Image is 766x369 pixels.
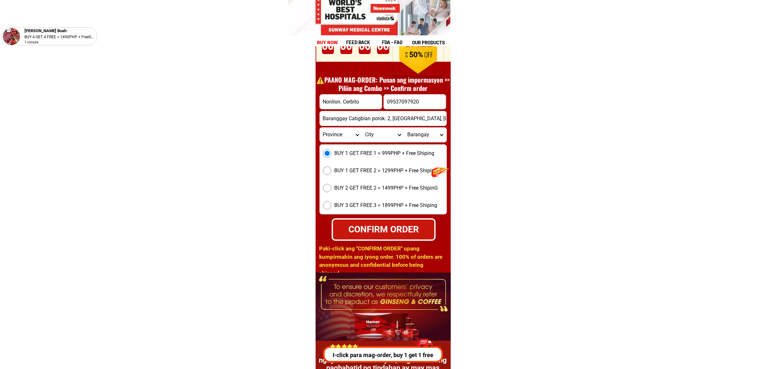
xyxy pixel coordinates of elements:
select: Select province [320,128,362,142]
h1: buy now [317,39,338,46]
h1: feed back [346,39,381,46]
p: I-click para mag-order, buy 1 get 1 free [320,351,442,359]
select: Select commune [404,128,446,142]
h1: 50% [400,50,432,59]
input: BUY 1 GET FREE 1 = 999PHP + Free Shiping [323,149,331,157]
h1: fda - FAQ [382,39,418,46]
span: BUY 1 GET FREE 1 = 999PHP + Free Shiping [335,149,435,157]
input: Input phone_number [384,94,446,109]
h1: Paki-click ang "CONFIRM ORDER" upang kumpirmahin ang iyong order. 100% of orders are anonymous an... [319,245,446,277]
input: Input full_name [320,94,382,109]
span: BUY 2 GET FREE 2 = 1499PHP + Free ShipinG [335,184,438,192]
div: CONFIRM ORDER [332,222,435,236]
input: BUY 2 GET FREE 2 = 1499PHP + Free ShipinG [323,184,331,192]
h1: our products [412,39,450,46]
select: Select district [362,128,404,142]
span: BUY 1 GET FREE 2 = 1299PHP + Free Shiping [335,167,438,175]
input: BUY 1 GET FREE 2 = 1299PHP + Free Shiping [323,166,331,175]
h1: ⚠️️PAANO MAG-ORDER: Punan ang impormasyon >> Piliin ang Combo >> Confirm order [313,76,453,92]
span: BUY 3 GET FREE 3 = 1899PHP + Free Shiping [335,202,438,209]
input: Input address [320,111,447,126]
input: BUY 3 GET FREE 3 = 1899PHP + Free Shiping [323,201,331,210]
